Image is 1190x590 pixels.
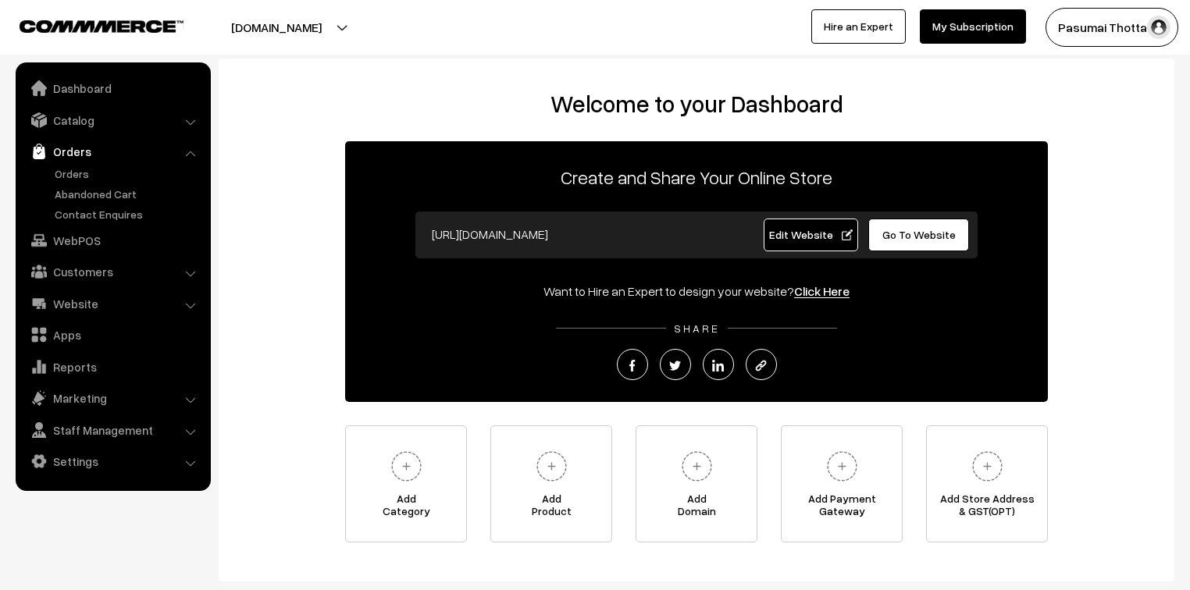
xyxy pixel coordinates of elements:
[345,282,1048,300] div: Want to Hire an Expert to design your website?
[530,445,573,488] img: plus.svg
[794,283,850,299] a: Click Here
[926,425,1048,542] a: Add Store Address& GST(OPT)
[20,447,205,475] a: Settings
[821,445,864,488] img: plus.svg
[20,106,205,134] a: Catalog
[868,219,969,251] a: Go To Website
[811,9,906,44] a: Hire an Expert
[20,353,205,381] a: Reports
[636,492,757,524] span: Add Domain
[20,258,205,286] a: Customers
[769,228,853,241] span: Edit Website
[345,425,467,542] a: AddCategory
[346,492,466,524] span: Add Category
[51,206,205,222] a: Contact Enquires
[345,163,1048,191] p: Create and Share Your Online Store
[882,228,956,241] span: Go To Website
[20,416,205,444] a: Staff Management
[927,492,1047,524] span: Add Store Address & GST(OPT)
[20,321,205,349] a: Apps
[675,445,718,488] img: plus.svg
[1046,8,1178,47] button: Pasumai Thotta…
[385,445,428,488] img: plus.svg
[764,219,859,251] a: Edit Website
[20,290,205,318] a: Website
[51,186,205,202] a: Abandoned Cart
[20,384,205,412] a: Marketing
[781,425,903,542] a: Add PaymentGateway
[782,492,902,524] span: Add Payment Gateway
[1147,16,1170,39] img: user
[491,492,611,524] span: Add Product
[20,74,205,102] a: Dashboard
[666,322,728,335] span: SHARE
[490,425,612,542] a: AddProduct
[920,9,1026,44] a: My Subscription
[20,20,183,32] img: COMMMERCE
[20,16,156,34] a: COMMMERCE
[20,226,205,254] a: WebPOS
[20,137,205,165] a: Orders
[636,425,757,542] a: AddDomain
[176,8,376,47] button: [DOMAIN_NAME]
[234,90,1159,118] h2: Welcome to your Dashboard
[966,445,1009,488] img: plus.svg
[51,165,205,182] a: Orders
